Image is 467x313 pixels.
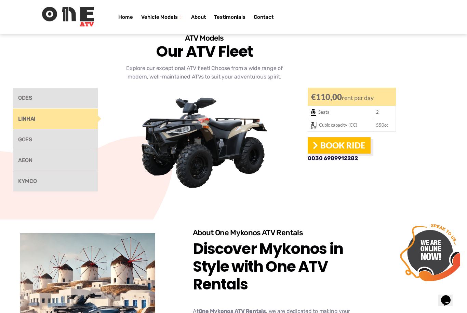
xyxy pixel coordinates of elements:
img: Cubic capacity (CC) [311,122,317,129]
img: LINHAI [111,88,298,193]
iframe: chat widget [438,286,460,306]
td: Seats [308,106,373,119]
h2: Our ATV Fleet [122,43,286,60]
img: Chat attention grabber [3,3,66,60]
span: rent per day [342,94,374,101]
a: Testimonials [210,3,250,31]
a: ODES [13,88,98,108]
a: Vehicle Models [137,3,187,31]
td: 550cc [373,119,396,131]
img: Seats [311,109,316,116]
a: KYMCO [13,171,98,191]
a: 0030 6989912282 [308,154,358,163]
h3: About One Mykonos ATV Rentals [193,228,365,237]
a: Home [114,3,137,31]
h3: ATV Models [122,33,286,43]
a: Book Ride [308,137,371,154]
a: GOES [13,129,98,150]
td: Cubic capacity (CC) [308,119,373,131]
h2: Discover Mykonos in Style with One ATV Rentals [193,240,365,293]
a: LINHAI [13,109,98,129]
a: AEON [13,150,98,171]
div: €110,00 [308,88,396,106]
a: About [187,3,210,31]
iframe: chat widget [397,221,460,284]
p: Explore our exceptional ATV fleet! Choose from a wide range of modern, well-maintained ATVs to su... [122,64,286,81]
span: 0030 6989912282 [308,155,358,161]
td: 2 [373,106,396,119]
a: Contact [250,3,278,31]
